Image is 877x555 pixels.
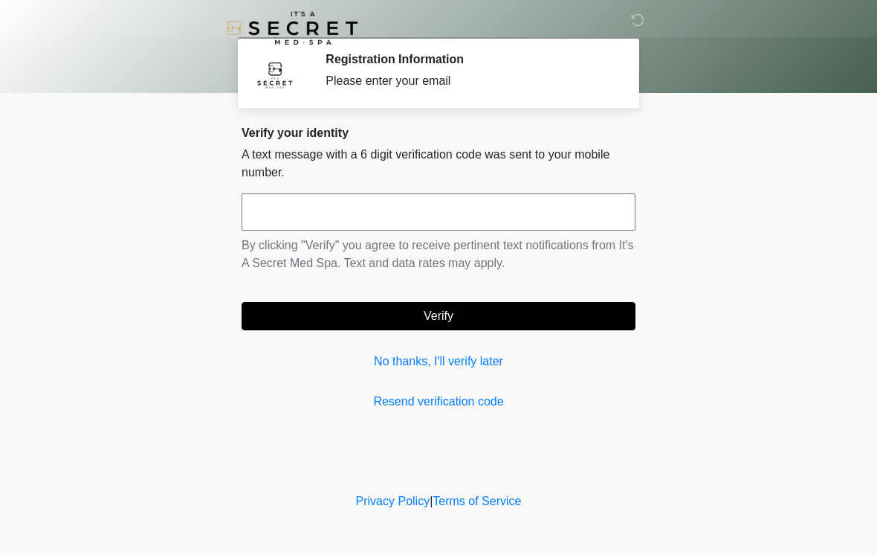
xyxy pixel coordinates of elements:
img: Agent Avatar [253,52,297,97]
p: A text message with a 6 digit verification code was sent to your mobile number. [242,146,635,182]
a: Terms of Service [433,495,521,507]
p: By clicking "Verify" you agree to receive pertinent text notifications from It's A Secret Med Spa... [242,237,635,272]
a: No thanks, I'll verify later [242,353,635,370]
h2: Registration Information [326,52,613,66]
h2: Verify your identity [242,126,635,140]
a: Resend verification code [242,393,635,411]
img: It's A Secret Med Spa Logo [227,11,357,45]
div: Please enter your email [326,72,613,90]
button: Verify [242,302,635,330]
a: Privacy Policy [356,495,430,507]
a: | [430,495,433,507]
